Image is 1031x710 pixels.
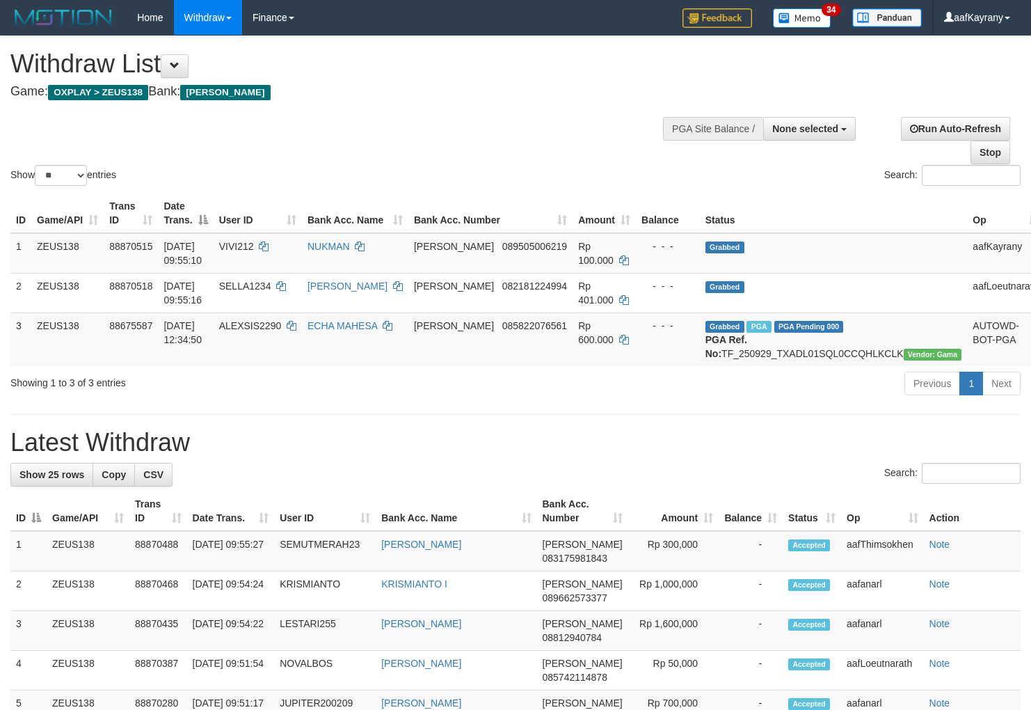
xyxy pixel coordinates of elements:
span: Rp 100.000 [578,241,614,266]
a: Note [929,618,950,629]
th: Bank Acc. Name: activate to sort column ascending [302,194,408,233]
a: Next [982,372,1021,395]
td: 4 [10,651,47,691]
span: Accepted [788,658,830,670]
td: ZEUS138 [47,571,129,611]
span: Accepted [788,698,830,710]
label: Search: [884,165,1021,186]
span: Copy [102,469,126,480]
td: LESTARI255 [274,611,376,651]
div: Showing 1 to 3 of 3 entries [10,370,419,390]
th: Amount: activate to sort column ascending [573,194,636,233]
th: Bank Acc. Number: activate to sort column ascending [537,491,628,531]
span: Copy 08812940784 to clipboard [543,632,602,643]
span: [DATE] 09:55:16 [163,281,202,306]
td: 3 [10,313,31,366]
span: 88675587 [109,320,152,331]
th: Op: activate to sort column ascending [841,491,924,531]
span: 88870515 [109,241,152,252]
td: 3 [10,611,47,651]
a: Previous [904,372,960,395]
span: Show 25 rows [19,469,84,480]
img: MOTION_logo.png [10,7,116,28]
td: 2 [10,273,31,313]
span: [PERSON_NAME] [414,281,494,292]
td: - [719,651,783,691]
th: Date Trans.: activate to sort column ascending [187,491,275,531]
span: 88870518 [109,281,152,292]
div: - - - [641,319,694,333]
span: OXPLAY > ZEUS138 [48,85,148,100]
th: Game/API: activate to sort column ascending [47,491,129,531]
a: Note [929,697,950,709]
td: 88870468 [129,571,187,611]
a: Show 25 rows [10,463,93,487]
a: Run Auto-Refresh [901,117,1010,141]
span: [PERSON_NAME] [543,697,623,709]
img: panduan.png [852,8,922,27]
td: Rp 50,000 [628,651,719,691]
th: Status: activate to sort column ascending [783,491,841,531]
span: Grabbed [705,281,744,293]
img: Feedback.jpg [682,8,752,28]
td: ZEUS138 [47,611,129,651]
td: NOVALBOS [274,651,376,691]
td: ZEUS138 [31,233,104,274]
span: Marked by aafpengsreynich [746,321,771,333]
td: aafThimsokhen [841,531,924,571]
select: Showentries [35,165,87,186]
th: Trans ID: activate to sort column ascending [129,491,187,531]
span: Copy 083175981843 to clipboard [543,553,607,564]
span: Copy 085742114878 to clipboard [543,672,607,683]
td: 1 [10,233,31,274]
span: VIVI212 [219,241,254,252]
h1: Withdraw List [10,50,673,78]
span: [DATE] 12:34:50 [163,320,202,345]
h1: Latest Withdraw [10,429,1021,457]
span: Copy 085822076561 to clipboard [502,320,567,331]
th: Balance: activate to sort column ascending [719,491,783,531]
a: Stop [970,141,1010,164]
td: ZEUS138 [47,651,129,691]
td: 2 [10,571,47,611]
span: Rp 401.000 [578,281,614,306]
td: 88870435 [129,611,187,651]
a: KRISMIANTO I [381,578,447,590]
td: 88870387 [129,651,187,691]
div: - - - [641,279,694,293]
a: [PERSON_NAME] [381,697,461,709]
td: [DATE] 09:51:54 [187,651,275,691]
a: CSV [134,463,173,487]
a: [PERSON_NAME] [381,618,461,629]
label: Show entries [10,165,116,186]
span: [PERSON_NAME] [414,241,494,252]
td: ZEUS138 [47,531,129,571]
input: Search: [922,463,1021,484]
span: Accepted [788,619,830,631]
span: Rp 600.000 [578,320,614,345]
span: None selected [772,123,838,134]
span: ALEXSIS2290 [219,320,282,331]
div: PGA Site Balance / [663,117,763,141]
a: NUKMAN [307,241,350,252]
td: Rp 1,000,000 [628,571,719,611]
h4: Game: Bank: [10,85,673,99]
a: Copy [93,463,135,487]
td: aafanarl [841,611,924,651]
th: Amount: activate to sort column ascending [628,491,719,531]
th: Status [700,194,968,233]
th: Trans ID: activate to sort column ascending [104,194,158,233]
b: PGA Ref. No: [705,334,747,359]
img: Button%20Memo.svg [773,8,831,28]
a: ECHA MAHESA [307,320,377,331]
th: Bank Acc. Number: activate to sort column ascending [408,194,573,233]
td: [DATE] 09:54:24 [187,571,275,611]
span: Accepted [788,539,830,551]
span: [PERSON_NAME] [543,618,623,629]
span: Grabbed [705,321,744,333]
th: Game/API: activate to sort column ascending [31,194,104,233]
td: ZEUS138 [31,313,104,366]
td: 1 [10,531,47,571]
td: - [719,571,783,611]
th: Date Trans.: activate to sort column descending [158,194,213,233]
